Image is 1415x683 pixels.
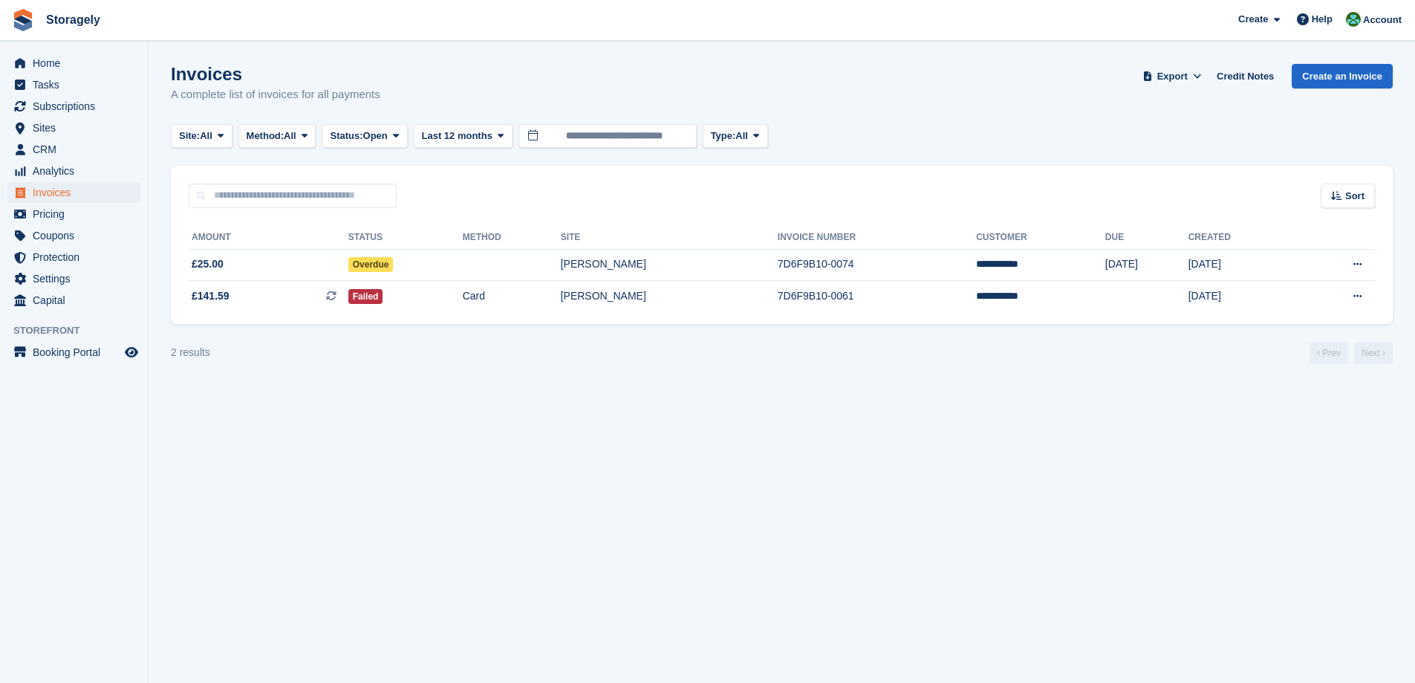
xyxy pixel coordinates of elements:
span: Tasks [33,74,122,95]
a: Create an Invoice [1292,64,1393,88]
td: [DATE] [1188,281,1296,312]
img: stora-icon-8386f47178a22dfd0bd8f6a31ec36ba5ce8667c1dd55bd0f319d3a0aa187defe.svg [12,9,34,31]
span: Account [1363,13,1402,27]
span: Subscriptions [33,96,122,117]
span: Status: [330,129,362,143]
a: Preview store [123,343,140,361]
th: Amount [189,226,348,250]
span: All [200,129,212,143]
a: menu [7,161,140,181]
a: menu [7,342,140,363]
span: £25.00 [192,256,224,272]
a: Previous [1310,342,1348,364]
img: Notifications [1346,12,1361,27]
span: Coupons [33,225,122,246]
a: menu [7,290,140,311]
span: Settings [33,268,122,289]
th: Invoice Number [778,226,976,250]
span: Type: [711,129,736,143]
a: Credit Notes [1211,64,1280,88]
a: menu [7,225,140,246]
a: Storagely [40,7,106,32]
span: Overdue [348,257,394,272]
td: Card [463,281,561,312]
button: Export [1139,64,1205,88]
a: menu [7,182,140,203]
th: Due [1105,226,1188,250]
a: menu [7,74,140,95]
td: [PERSON_NAME] [561,281,778,312]
td: 7D6F9B10-0061 [778,281,976,312]
span: Sort [1345,189,1364,204]
td: [PERSON_NAME] [561,249,778,281]
span: Home [33,53,122,74]
th: Method [463,226,561,250]
a: menu [7,268,140,289]
th: Site [561,226,778,250]
a: menu [7,117,140,138]
a: menu [7,53,140,74]
span: £141.59 [192,288,230,304]
span: Failed [348,289,383,304]
span: Storefront [13,323,148,338]
span: Sites [33,117,122,138]
td: 7D6F9B10-0074 [778,249,976,281]
td: [DATE] [1188,249,1296,281]
div: 2 results [171,345,210,360]
h1: Invoices [171,64,380,84]
span: All [735,129,748,143]
button: Type: All [703,124,768,149]
a: Next [1354,342,1393,364]
th: Created [1188,226,1296,250]
span: Last 12 months [422,129,492,143]
nav: Page [1307,342,1396,364]
span: Site: [179,129,200,143]
p: A complete list of invoices for all payments [171,86,380,103]
span: Capital [33,290,122,311]
a: menu [7,96,140,117]
a: menu [7,204,140,224]
th: Status [348,226,463,250]
a: menu [7,247,140,268]
span: Export [1157,69,1188,84]
th: Customer [976,226,1105,250]
a: menu [7,139,140,160]
button: Last 12 months [414,124,513,149]
span: Booking Portal [33,342,122,363]
span: Invoices [33,182,122,203]
span: Help [1312,12,1333,27]
span: CRM [33,139,122,160]
td: [DATE] [1105,249,1188,281]
button: Method: All [238,124,316,149]
span: All [284,129,296,143]
span: Pricing [33,204,122,224]
span: Analytics [33,161,122,181]
button: Site: All [171,124,232,149]
span: Method: [247,129,284,143]
span: Open [363,129,388,143]
span: Protection [33,247,122,268]
button: Status: Open [322,124,407,149]
span: Create [1238,12,1268,27]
